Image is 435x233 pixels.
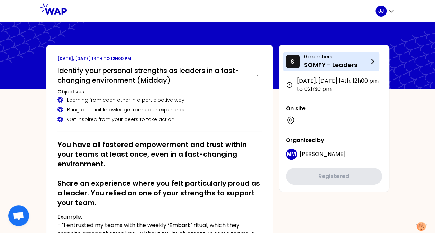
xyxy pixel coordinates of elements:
[286,104,382,113] p: On site
[287,151,296,158] p: MM
[300,150,346,158] span: [PERSON_NAME]
[304,60,368,70] p: SOMFY - Leaders
[304,53,368,60] p: 0 members
[57,116,262,123] div: Get inspired from your peers to take action
[286,168,382,185] button: Registered
[8,205,29,226] div: Ouvrir le chat
[291,57,294,66] p: S
[57,88,262,95] h3: Objectives
[57,106,262,113] div: Bring out tacit knowledge from each experience
[57,66,262,85] button: Identify your personal strengths as leaders in a fast-changing environment (Midday)
[378,8,384,15] p: JJ
[57,96,262,103] div: Learning from each other in a participative way
[57,56,262,62] p: [DATE], [DATE] 14th to 12h00 pm
[286,136,382,145] p: Organized by
[375,6,395,17] button: JJ
[57,66,251,85] h2: Identify your personal strengths as leaders in a fast-changing environment (Midday)
[286,77,382,93] div: [DATE], [DATE] 14th , 12h00 pm to 02h30 pm
[57,140,262,207] h2: You have all fostered empowerment and trust within your teams at least once, even in a fast-chang...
